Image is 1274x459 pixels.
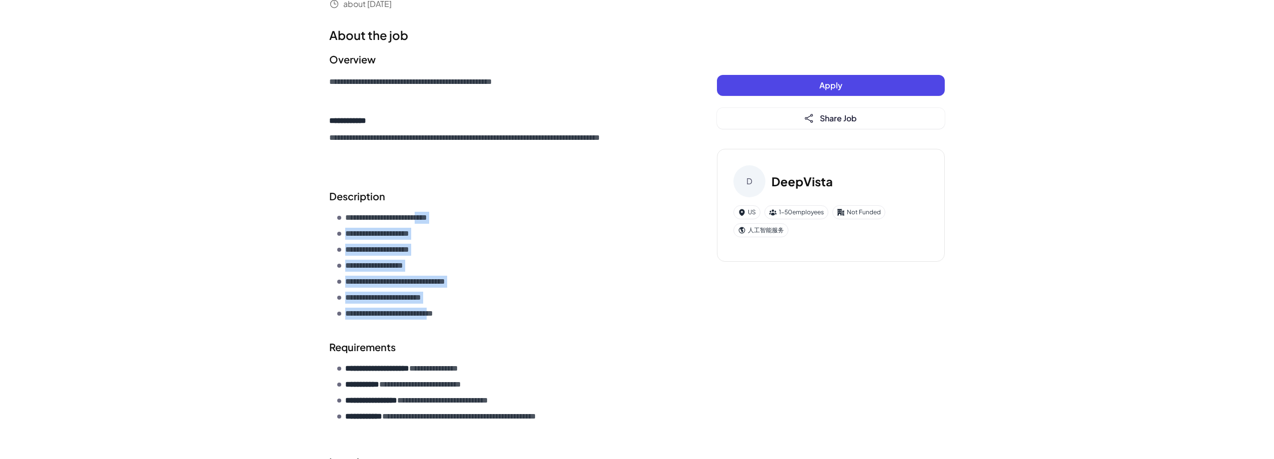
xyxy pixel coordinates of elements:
[832,205,885,219] div: Not Funded
[771,172,833,190] h3: DeepVista
[733,205,760,219] div: US
[329,189,677,204] h2: Description
[717,108,945,129] button: Share Job
[764,205,828,219] div: 1-50 employees
[329,52,677,67] h2: Overview
[733,165,765,197] div: D
[329,26,677,44] h1: About the job
[717,75,945,96] button: Apply
[733,223,788,237] div: 人工智能服务
[819,80,842,90] span: Apply
[820,113,857,123] span: Share Job
[329,340,677,355] h2: Requirements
